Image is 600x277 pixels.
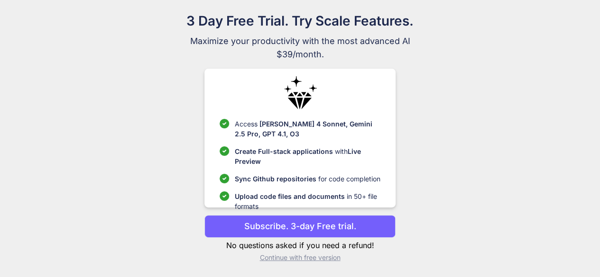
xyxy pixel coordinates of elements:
p: with [235,146,380,166]
span: $39/month. [141,48,460,61]
span: Create Full-stack applications [235,147,335,155]
p: for code completion [235,174,380,184]
span: Upload code files and documents [235,192,345,200]
span: Sync Github repositories [235,175,316,183]
img: checklist [220,146,229,156]
span: [PERSON_NAME] 4 Sonnet, Gemini 2.5 Pro, GPT 4.1, O3 [235,120,372,138]
p: Subscribe. 3-day Free trial. [244,220,356,232]
h1: 3 Day Free Trial. Try Scale Features. [141,11,460,31]
img: checklist [220,119,229,128]
img: checklist [220,174,229,183]
p: Continue with free version [204,253,396,262]
p: Access [235,119,380,139]
button: Subscribe. 3-day Free trial. [204,215,396,238]
p: in 50+ file formats [235,191,380,211]
img: checklist [220,191,229,201]
span: Maximize your productivity with the most advanced AI [141,35,460,48]
p: No questions asked if you need a refund! [204,240,396,251]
